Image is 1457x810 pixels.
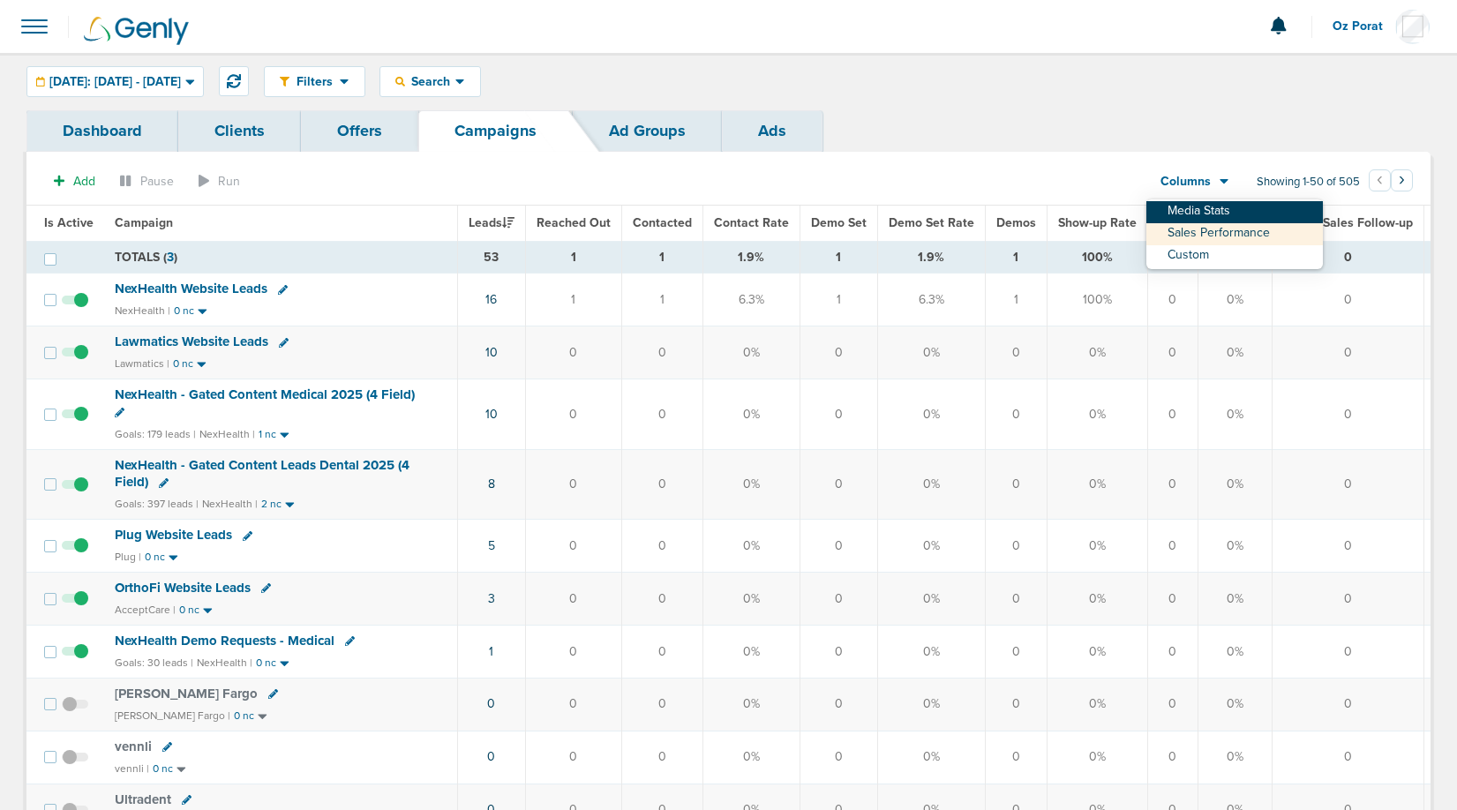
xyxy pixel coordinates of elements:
span: Leads [469,215,514,230]
td: 0% [877,731,985,784]
span: Search [405,74,455,89]
a: Campaigns [418,110,573,152]
td: 0% [702,326,800,379]
td: 0 [1272,379,1423,449]
td: 0 [985,573,1047,626]
td: 0% [702,379,800,449]
td: 0 [525,520,621,573]
a: 16 [485,292,497,307]
td: 0% [877,573,985,626]
td: 0 [800,625,877,678]
td: 0% [702,678,800,731]
td: 0% [1198,379,1272,449]
td: 0 [621,379,702,449]
span: Contact Rate [714,215,789,230]
td: TOTALS ( ) [104,241,457,274]
td: 0 [985,625,1047,678]
small: Lawmatics | [115,357,169,370]
small: NexHealth | [197,656,252,669]
span: 3 [167,250,174,265]
a: 3 [488,591,495,606]
td: 0% [702,625,800,678]
td: 0 [1147,520,1198,573]
a: Offers [301,110,418,152]
span: NexHealth Demo Requests - Medical [115,633,334,649]
ul: Pagination [1369,172,1413,193]
span: Campaign [115,215,173,230]
td: 0 [621,625,702,678]
td: 0 [525,379,621,449]
td: 0% [1047,731,1147,784]
a: Custom [1146,245,1323,267]
span: Showing 1-50 of 505 [1257,175,1360,190]
td: 100% [1047,274,1147,326]
td: 0% [1047,625,1147,678]
td: 1 [525,274,621,326]
td: 0 [621,678,702,731]
a: Ad Groups [573,110,722,152]
span: NexHealth - Gated Content Medical 2025 (4 Field) [115,386,415,402]
td: 0 [800,731,877,784]
td: 0 [1272,731,1423,784]
td: 6.3% [702,274,800,326]
td: 0% [877,520,985,573]
small: NexHealth | [199,428,255,440]
td: 0% [1047,678,1147,731]
td: 0 [985,326,1047,379]
span: Oz Porat [1333,20,1395,33]
a: Media Stats [1146,201,1323,223]
td: 0% [1198,326,1272,379]
small: 0 nc [173,357,193,371]
td: 0 [800,520,877,573]
small: 0 nc [234,709,254,723]
button: Go to next page [1391,169,1413,191]
small: NexHealth | [202,498,258,510]
button: Add [44,169,105,194]
a: 1 [489,644,493,659]
td: 0 [1147,625,1198,678]
span: Plug Website Leads [115,527,232,543]
span: [DATE]: [DATE] - [DATE] [49,76,181,88]
small: 0 nc [179,604,199,617]
td: 1 [621,274,702,326]
td: 0 [1147,731,1198,784]
td: 0 [1272,573,1423,626]
td: 0% [1047,449,1147,519]
td: 0 [621,520,702,573]
td: 100% [1047,241,1147,274]
span: Show-up Rate [1058,215,1137,230]
small: Goals: 397 leads | [115,498,199,511]
td: 1 [800,241,877,274]
span: Add [73,174,95,189]
td: 0 [1272,241,1423,274]
td: 0% [1047,520,1147,573]
td: 0% [877,678,985,731]
a: 8 [488,476,495,491]
td: 0 [1147,326,1198,379]
span: Needs Sales Follow-up [1283,215,1413,230]
td: 0 [800,573,877,626]
td: 0 [621,449,702,519]
td: 0% [1047,573,1147,626]
a: 0 [487,696,495,711]
td: 0 [525,678,621,731]
td: 0% [702,520,800,573]
td: 1.9% [877,241,985,274]
span: NexHealth - Gated Content Leads Dental 2025 (4 Field) [115,457,409,491]
td: 0% [1198,274,1272,326]
td: 1 [525,241,621,274]
a: 10 [485,407,498,422]
small: 0 nc [256,656,276,670]
span: Columns [1160,173,1211,191]
td: 0% [702,731,800,784]
a: Clients [178,110,301,152]
span: Demo Set Rate [889,215,974,230]
td: 0 [621,573,702,626]
span: vennli [115,739,152,754]
td: 0 [1147,274,1198,326]
span: Is Active [44,215,94,230]
small: 0 nc [174,304,194,318]
td: 0% [1198,520,1272,573]
td: 1 [800,274,877,326]
small: 0 nc [145,551,165,564]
